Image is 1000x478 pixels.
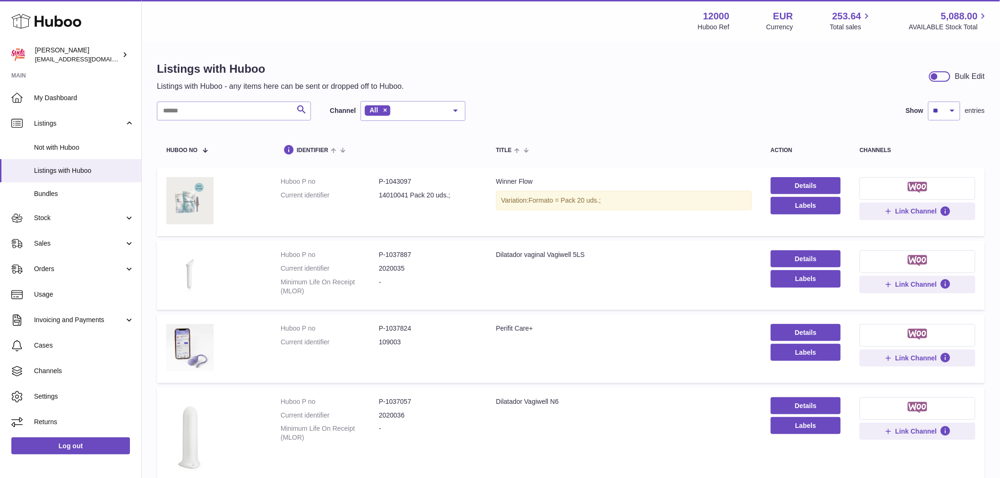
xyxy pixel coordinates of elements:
span: Huboo no [166,147,198,154]
span: Sales [34,239,124,248]
img: Perifit Care+ [166,324,214,371]
span: My Dashboard [34,94,134,102]
dd: P-1037824 [379,324,477,333]
span: identifier [297,147,328,154]
button: Link Channel [860,276,975,293]
h1: Listings with Huboo [157,61,404,77]
span: Invoicing and Payments [34,316,124,324]
div: action [771,147,841,154]
span: title [496,147,512,154]
img: woocommerce-small.png [908,402,927,413]
span: 5,088.00 [941,10,978,23]
button: Labels [771,344,841,361]
dd: P-1037057 [379,397,477,406]
label: Channel [330,106,356,115]
span: Formato = Pack 20 uds.; [529,196,601,204]
strong: EUR [773,10,793,23]
img: Winner Flow [166,177,214,224]
div: [PERSON_NAME] [35,46,120,64]
a: 5,088.00 AVAILABLE Stock Total [909,10,989,32]
dt: Huboo P no [281,324,379,333]
div: Winner Flow [496,177,752,186]
div: Currency [767,23,793,32]
dd: P-1037887 [379,250,477,259]
a: 253.64 Total sales [830,10,872,32]
span: 253.64 [832,10,861,23]
span: All [370,106,378,114]
dd: 2020036 [379,411,477,420]
div: Variation: [496,191,752,210]
img: internalAdmin-12000@internal.huboo.com [11,48,26,62]
span: Bundles [34,189,134,198]
label: Show [906,106,923,115]
img: Dilatador Vagiwell N6 [166,397,214,473]
div: Huboo Ref [698,23,730,32]
span: Link Channel [896,354,937,362]
span: Total sales [830,23,872,32]
dt: Huboo P no [281,397,379,406]
div: Bulk Edit [955,71,985,82]
span: Listings with Huboo [34,166,134,175]
span: Orders [34,265,124,273]
strong: 12000 [703,10,730,23]
div: Dilatador Vagiwell N6 [496,397,752,406]
button: Link Channel [860,350,975,367]
img: Dilatador vaginal Vagiwell 5LS [166,250,214,298]
a: Details [771,177,841,194]
button: Labels [771,417,841,434]
dt: Current identifier [281,338,379,347]
dt: Current identifier [281,191,379,200]
dd: 14010041 Pack 20 uds.; [379,191,477,200]
dt: Minimum Life On Receipt (MLOR) [281,424,379,442]
span: Cases [34,341,134,350]
p: Listings with Huboo - any items here can be sent or dropped off to Huboo. [157,81,404,92]
span: Link Channel [896,280,937,289]
span: Returns [34,418,134,427]
span: entries [965,106,985,115]
span: Link Channel [896,207,937,215]
button: Labels [771,197,841,214]
dt: Current identifier [281,411,379,420]
dd: P-1043097 [379,177,477,186]
dd: - [379,278,477,296]
span: Channels [34,367,134,376]
dt: Huboo P no [281,250,379,259]
dd: 109003 [379,338,477,347]
img: woocommerce-small.png [908,329,927,340]
span: Stock [34,213,124,222]
a: Log out [11,437,130,454]
a: Details [771,250,841,267]
dd: - [379,424,477,442]
div: Perifit Care+ [496,324,752,333]
dd: 2020035 [379,264,477,273]
dt: Minimum Life On Receipt (MLOR) [281,278,379,296]
span: [EMAIL_ADDRESS][DOMAIN_NAME] [35,55,139,63]
img: woocommerce-small.png [908,182,927,193]
button: Link Channel [860,423,975,440]
div: Dilatador vaginal Vagiwell 5LS [496,250,752,259]
dt: Current identifier [281,264,379,273]
span: Link Channel [896,427,937,435]
span: Not with Huboo [34,143,134,152]
a: Details [771,397,841,414]
span: Usage [34,290,134,299]
span: Settings [34,392,134,401]
span: Listings [34,119,124,128]
a: Details [771,324,841,341]
button: Link Channel [860,203,975,220]
button: Labels [771,270,841,287]
img: woocommerce-small.png [908,255,927,266]
dt: Huboo P no [281,177,379,186]
span: AVAILABLE Stock Total [909,23,989,32]
div: channels [860,147,975,154]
